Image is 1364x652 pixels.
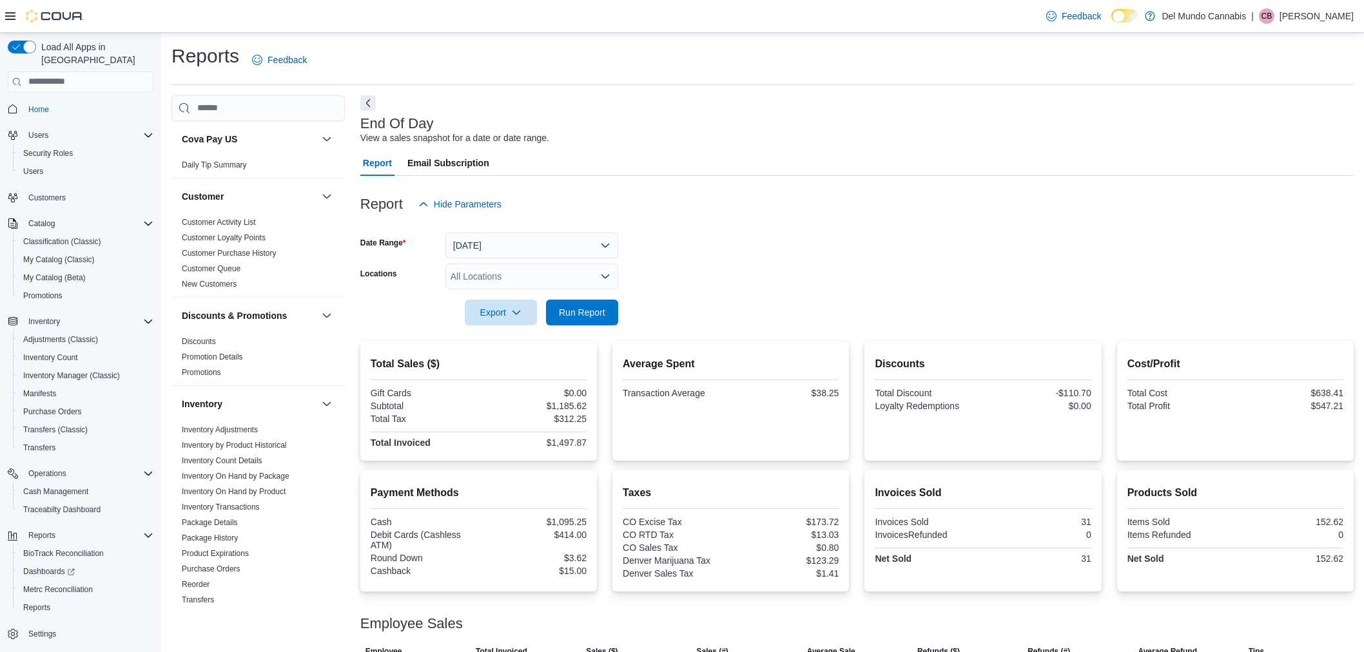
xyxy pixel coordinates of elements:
[371,388,476,398] div: Gift Cards
[13,331,159,349] button: Adjustments (Classic)
[182,249,277,258] a: Customer Purchase History
[434,198,502,211] span: Hide Parameters
[18,440,153,455] span: Transfers
[182,133,237,146] h3: Cova Pay US
[18,582,98,597] a: Metrc Reconciliation
[1127,517,1233,527] div: Items Sold
[13,144,159,162] button: Security Roles
[18,368,153,383] span: Inventory Manager (Classic)
[171,157,345,178] div: Cova Pay US
[1238,530,1343,540] div: 0
[559,306,605,319] span: Run Report
[360,116,434,131] h3: End Of Day
[28,104,49,115] span: Home
[3,312,159,331] button: Inventory
[623,388,728,398] div: Transaction Average
[23,334,98,345] span: Adjustments (Classic)
[1162,8,1246,24] p: Del Mundo Cannabis
[13,403,159,421] button: Purchase Orders
[13,233,159,251] button: Classification (Classic)
[182,190,224,203] h3: Customer
[23,626,153,642] span: Settings
[23,102,54,117] a: Home
[371,553,476,563] div: Round Down
[600,271,610,282] button: Open list of options
[182,579,209,590] span: Reorder
[18,440,61,455] a: Transfers
[18,422,153,437] span: Transfers (Classic)
[1280,8,1354,24] p: [PERSON_NAME]
[360,616,463,631] h3: Employee Sales
[182,248,277,258] span: Customer Purchase History
[182,580,209,589] a: Reorder
[23,101,153,117] span: Home
[986,530,1091,540] div: 0
[1259,8,1274,24] div: Cody Brumfield
[18,600,55,615] a: Reports
[18,546,153,561] span: BioTrack Reconciliation
[18,164,153,179] span: Users
[182,398,317,410] button: Inventory
[413,191,507,217] button: Hide Parameters
[171,422,345,613] div: Inventory
[13,287,159,305] button: Promotions
[986,388,1091,398] div: -$110.70
[13,367,159,385] button: Inventory Manager (Classic)
[18,582,153,597] span: Metrc Reconciliation
[182,503,260,512] a: Inventory Transactions
[23,128,153,143] span: Users
[1041,3,1106,29] a: Feedback
[13,562,159,580] a: Dashboards
[23,443,55,453] span: Transfers
[360,197,403,212] h3: Report
[986,401,1091,411] div: $0.00
[875,553,911,564] strong: Net Sold
[182,233,266,242] a: Customer Loyalty Points
[360,131,549,145] div: View a sales snapshot for a date or date range.
[23,486,88,497] span: Cash Management
[1238,388,1343,398] div: $638.41
[481,388,587,398] div: $0.00
[734,542,839,553] div: $0.80
[1127,530,1233,540] div: Items Refunded
[28,316,60,327] span: Inventory
[18,146,153,161] span: Security Roles
[875,530,980,540] div: InvoicesRefunded
[171,215,345,297] div: Customer
[3,100,159,119] button: Home
[13,501,159,519] button: Traceabilty Dashboard
[481,414,587,424] div: $312.25
[875,485,1091,501] h2: Invoices Sold
[23,216,153,231] span: Catalog
[18,350,83,365] a: Inventory Count
[182,548,249,559] span: Product Expirations
[13,580,159,599] button: Metrc Reconciliation
[1062,10,1101,23] span: Feedback
[623,356,839,372] h2: Average Spent
[1127,485,1343,501] h2: Products Sold
[23,566,75,577] span: Dashboards
[3,126,159,144] button: Users
[986,553,1091,564] div: 31
[1251,8,1254,24] p: |
[481,553,587,563] div: $3.62
[1127,553,1164,564] strong: Net Sold
[182,425,258,435] span: Inventory Adjustments
[247,47,312,73] a: Feedback
[875,517,980,527] div: Invoices Sold
[875,388,980,398] div: Total Discount
[319,131,335,147] button: Cova Pay US
[18,234,106,249] a: Classification (Classic)
[363,150,392,176] span: Report
[182,337,216,346] a: Discounts
[18,484,153,499] span: Cash Management
[875,401,980,411] div: Loyalty Redemptions
[623,517,728,527] div: CO Excise Tax
[23,466,72,481] button: Operations
[28,218,55,229] span: Catalog
[18,422,93,437] a: Transfers (Classic)
[23,407,82,417] span: Purchase Orders
[407,150,489,176] span: Email Subscription
[360,269,397,279] label: Locations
